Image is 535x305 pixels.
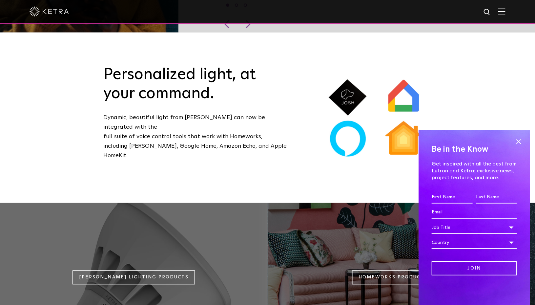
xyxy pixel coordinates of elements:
img: AppleHome@2x [383,119,424,160]
input: Email [432,206,517,219]
h4: Be in the Know [432,143,517,156]
a: Homeworks Product Specs [352,270,450,284]
h2: Personalized light, at your command. [104,65,287,103]
p: Dynamic, beautiful light from [PERSON_NAME] can now be integrated with the full suite of voice co... [104,113,287,160]
div: Job Title [432,221,517,234]
input: Last Name [476,191,517,204]
img: ketra-logo-2019-white [30,7,69,16]
img: AmazonAlexa@2x [327,119,368,160]
img: GoogleHomeApp@2x [382,76,425,119]
img: search icon [483,8,491,16]
img: JoshAI@2x [327,77,368,118]
img: Hamburger%20Nav.svg [498,8,505,14]
input: First Name [432,191,473,204]
input: Join [432,261,517,275]
div: Country [432,236,517,249]
p: Get inspired with all the best from Lutron and Ketra: exclusive news, project features, and more. [432,161,517,181]
a: [PERSON_NAME] Lighting Products [72,270,195,284]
